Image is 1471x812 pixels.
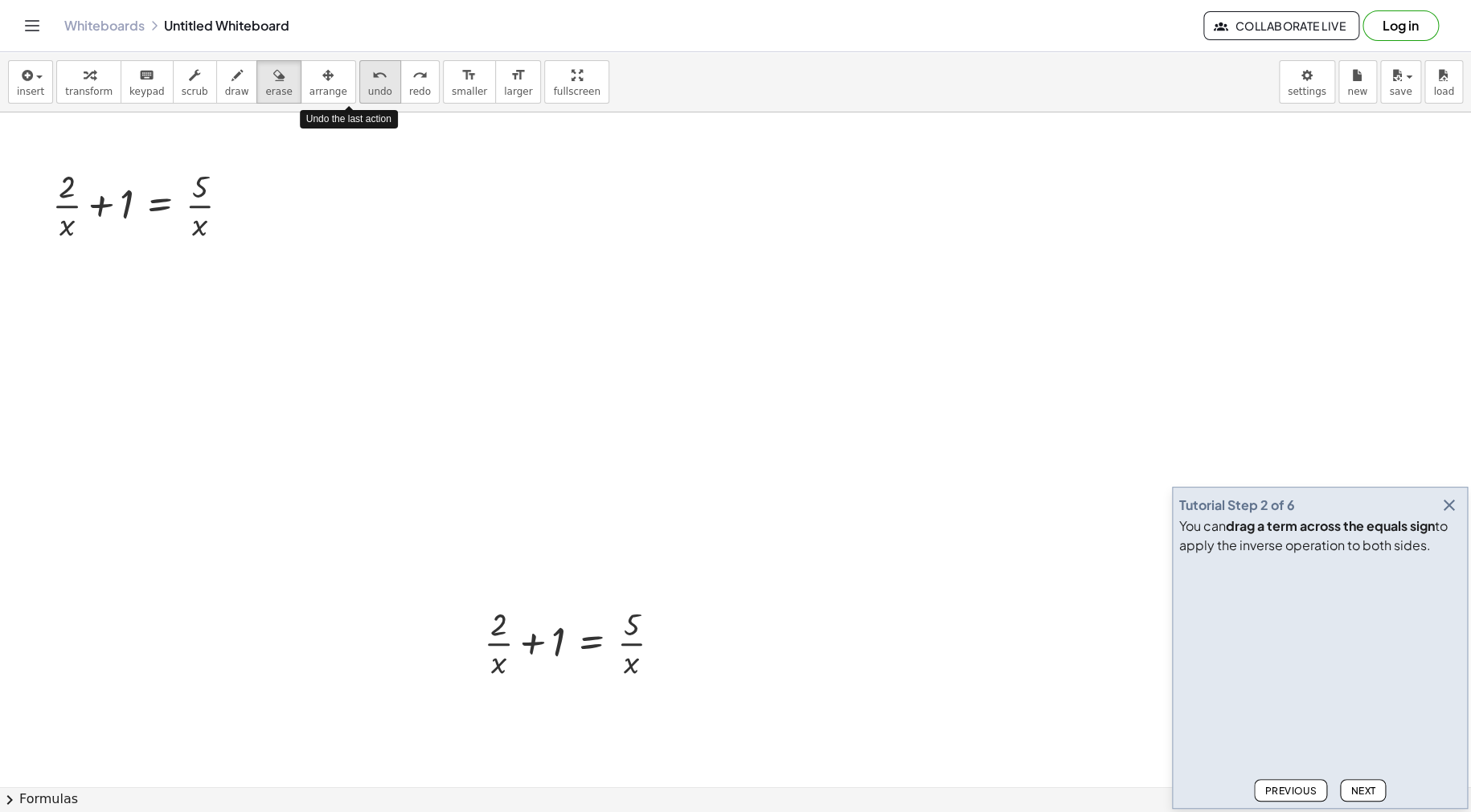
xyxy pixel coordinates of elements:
[452,86,487,97] span: smaller
[1254,779,1327,802] button: Previous
[1179,496,1295,515] div: Tutorial Step 2 of 6
[1340,779,1386,802] button: Next
[359,60,401,104] button: undoundo
[182,86,208,97] span: scrub
[461,66,477,85] i: format_size
[129,86,165,97] span: keypad
[1279,60,1335,104] button: settings
[301,60,356,104] button: arrange
[372,66,387,85] i: undo
[216,60,258,104] button: draw
[121,60,174,104] button: keyboardkeypad
[56,60,121,104] button: transform
[265,86,292,97] span: erase
[225,86,249,97] span: draw
[1389,86,1412,97] span: save
[64,18,145,34] a: Whiteboards
[443,60,496,104] button: format_sizesmaller
[17,86,44,97] span: insert
[65,86,113,97] span: transform
[1288,86,1326,97] span: settings
[1347,86,1367,97] span: new
[256,60,301,104] button: erase
[409,86,431,97] span: redo
[400,60,440,104] button: redoredo
[412,66,428,85] i: redo
[300,110,398,129] div: Undo the last action
[1217,18,1346,33] span: Collaborate Live
[1433,86,1454,97] span: load
[1179,516,1461,555] div: You can to apply the inverse operation to both sides.
[19,13,45,39] button: Toggle navigation
[510,66,526,85] i: format_size
[1350,785,1375,797] span: Next
[544,60,608,104] button: fullscreen
[173,60,217,104] button: scrub
[1362,10,1439,41] button: Log in
[368,86,392,97] span: undo
[1338,60,1377,104] button: new
[1424,60,1463,104] button: load
[504,86,532,97] span: larger
[1264,785,1317,797] span: Previous
[309,86,347,97] span: arrange
[1380,60,1421,104] button: save
[8,60,53,104] button: insert
[1203,11,1359,40] button: Collaborate Live
[495,60,541,104] button: format_sizelarger
[1226,517,1435,534] b: drag a term across the equals sign
[139,66,154,85] i: keyboard
[553,86,600,97] span: fullscreen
